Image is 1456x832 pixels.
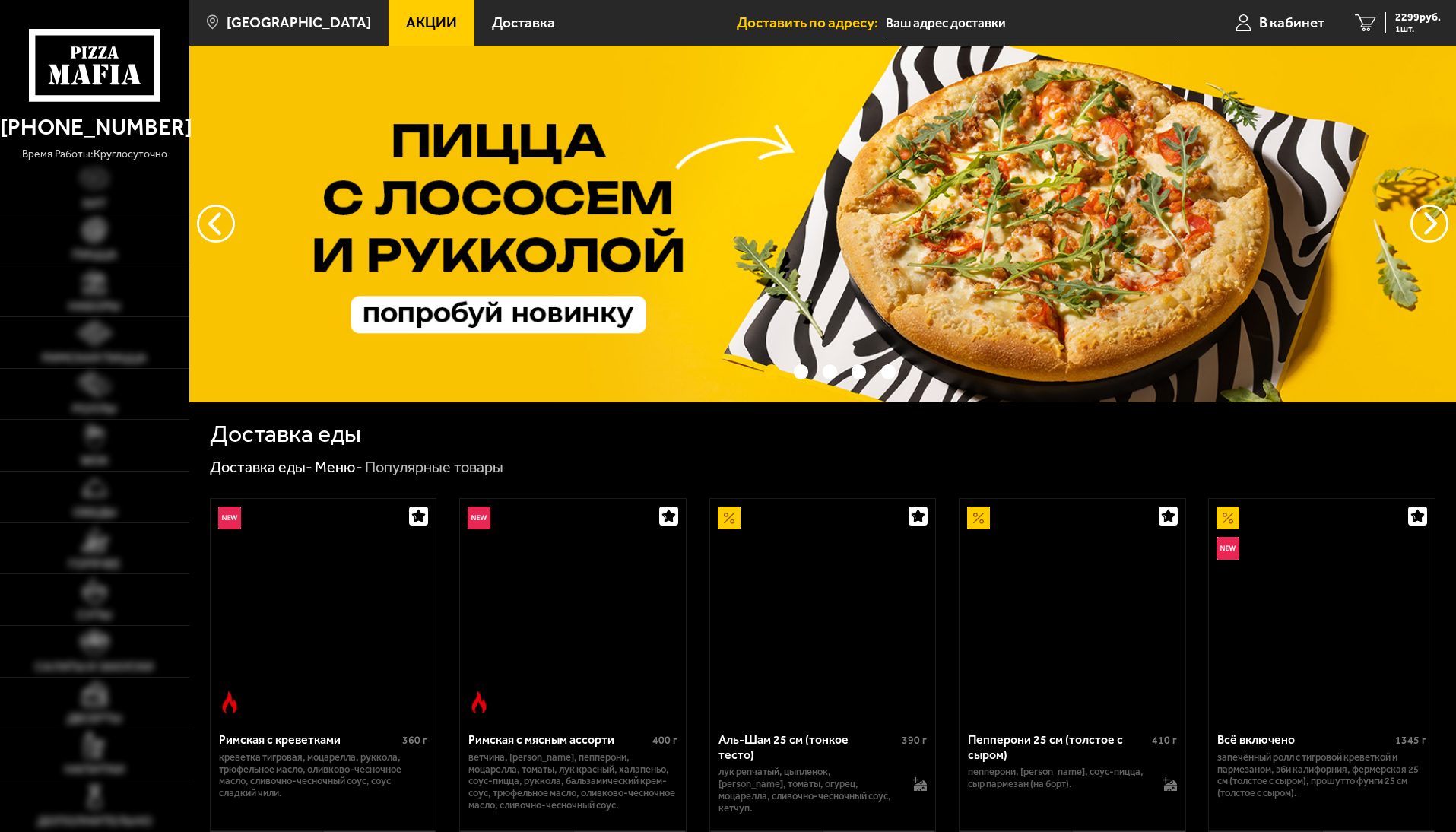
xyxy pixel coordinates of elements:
input: Ваш адрес доставки [886,9,1177,37]
h1: Доставка еды [210,422,361,446]
div: Римская с мясным ассорти [468,732,649,747]
img: Новинка [218,507,241,529]
p: лук репчатый, цыпленок, [PERSON_NAME], томаты, огурец, моцарелла, сливочно-чесночный соус, кетчуп. [718,766,899,815]
span: 400 г [652,734,677,747]
img: Акционный [718,507,741,529]
button: точки переключения [764,364,779,379]
button: точки переключения [794,364,808,379]
button: точки переключения [852,364,866,379]
a: НовинкаОстрое блюдоРимская с креветками [211,499,436,721]
a: АкционныйПепперони 25 см (толстое с сыром) [960,499,1185,721]
div: Пепперони 25 см (толстое с сыром) [968,732,1148,761]
span: Акции [406,15,457,30]
span: [GEOGRAPHIC_DATA] [227,15,371,30]
a: Доставка еды- [210,458,312,476]
span: Наборы [68,300,120,313]
span: 1 шт. [1395,24,1441,33]
p: пепперони, [PERSON_NAME], соус-пицца, сыр пармезан (на борт). [968,766,1148,790]
button: точки переключения [823,364,837,379]
span: Хит [82,198,106,210]
button: точки переключения [881,364,896,379]
span: 1345 г [1395,734,1426,747]
span: Салаты и закуски [35,661,154,673]
p: ветчина, [PERSON_NAME], пепперони, моцарелла, томаты, лук красный, халапеньо, соус-пицца, руккола... [468,751,677,812]
img: Новинка [468,507,490,529]
img: Новинка [1217,537,1239,560]
div: Всё включено [1217,732,1391,747]
span: 410 г [1152,734,1177,747]
a: Меню- [315,458,363,476]
span: Напитки [65,764,125,776]
a: НовинкаОстрое блюдоРимская с мясным ассорти [460,499,686,721]
span: Супы [77,609,112,621]
span: В кабинет [1259,15,1324,30]
span: WOK [81,455,109,467]
span: Роллы [72,403,116,415]
img: Острое блюдо [468,691,490,714]
span: Горячее [68,558,120,570]
p: креветка тигровая, моцарелла, руккола, трюфельное масло, оливково-чесночное масло, сливочно-чесно... [219,751,428,800]
span: Пицца [72,249,117,261]
span: 2299 руб. [1395,12,1441,23]
button: следующий [197,205,235,243]
span: Дополнительно [37,815,152,827]
div: Аль-Шам 25 см (тонкое тесто) [718,732,899,761]
a: АкционныйНовинкаВсё включено [1209,499,1435,721]
img: Акционный [1217,507,1239,529]
span: Десерты [67,713,122,725]
a: АкционныйАль-Шам 25 см (тонкое тесто) [710,499,936,721]
span: Доставить по адресу: [737,15,886,30]
div: Римская с креветками [219,732,399,747]
img: Острое блюдо [218,691,241,714]
div: Популярные товары [365,458,503,478]
p: Запечённый ролл с тигровой креветкой и пармезаном, Эби Калифорния, Фермерская 25 см (толстое с сы... [1217,751,1426,800]
img: Акционный [967,507,990,529]
span: Обеды [73,507,116,519]
button: предыдущий [1410,205,1448,243]
span: Доставка [492,15,555,30]
span: Римская пицца [42,352,147,364]
span: 360 г [402,734,427,747]
span: 390 г [902,734,927,747]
